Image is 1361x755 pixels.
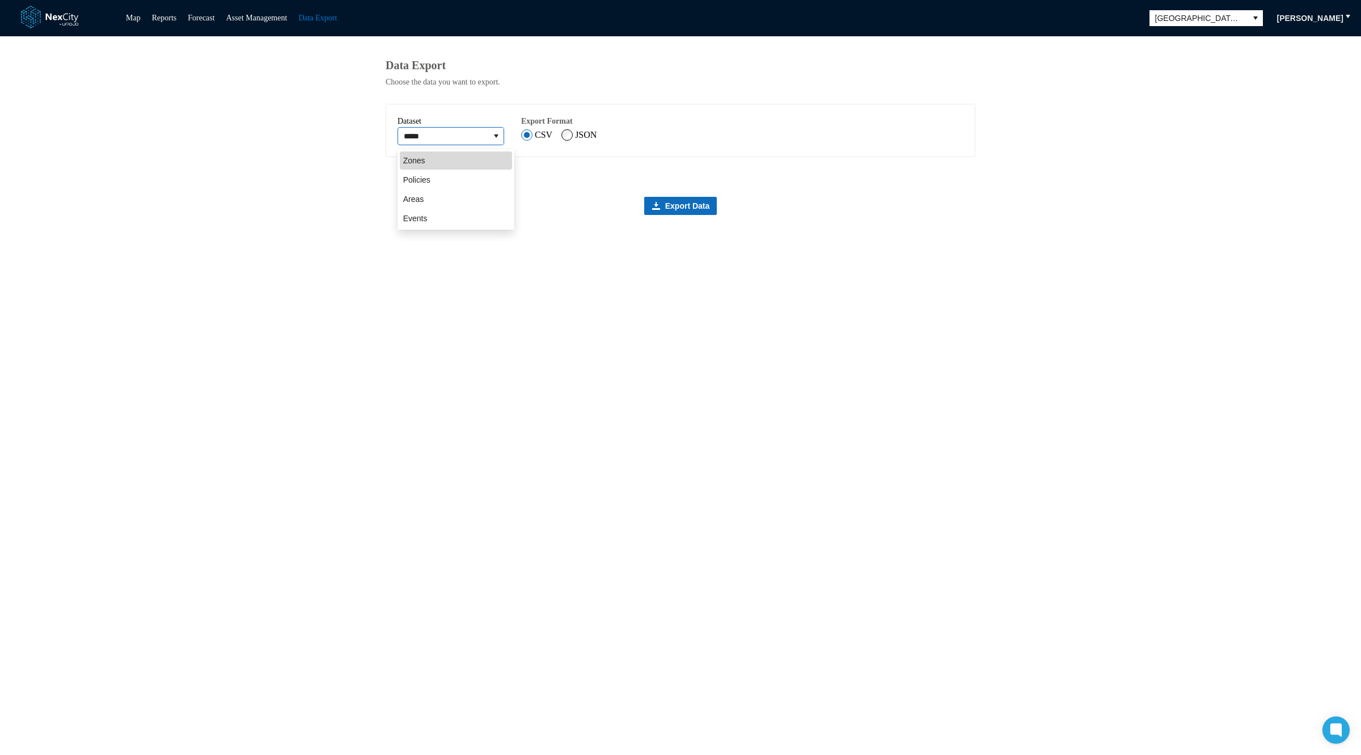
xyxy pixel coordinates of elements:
[152,14,177,22] a: Reports
[403,213,428,224] span: Events
[665,200,710,212] span: Export Data
[188,14,214,22] a: Forecast
[521,129,532,141] input: CSV
[403,193,424,205] span: Areas
[1277,12,1343,24] span: [PERSON_NAME]
[1270,9,1351,27] button: [PERSON_NAME]
[561,129,573,141] input: JSON
[1155,12,1242,24] span: [GEOGRAPHIC_DATA][PERSON_NAME]
[489,128,504,145] button: collapse combobox
[403,155,425,166] span: Zones
[1248,10,1263,26] button: select
[403,174,430,185] span: Policies
[535,130,552,140] label: CSV
[386,78,975,87] div: Choose the data you want to export.
[226,14,288,22] a: Asset Management
[575,130,597,140] label: JSON
[521,117,573,125] label: Export Format
[298,14,337,22] a: Data Export
[644,197,717,215] button: Export Data
[126,14,141,22] a: Map
[386,59,975,72] div: Data Export
[398,116,421,127] label: Dataset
